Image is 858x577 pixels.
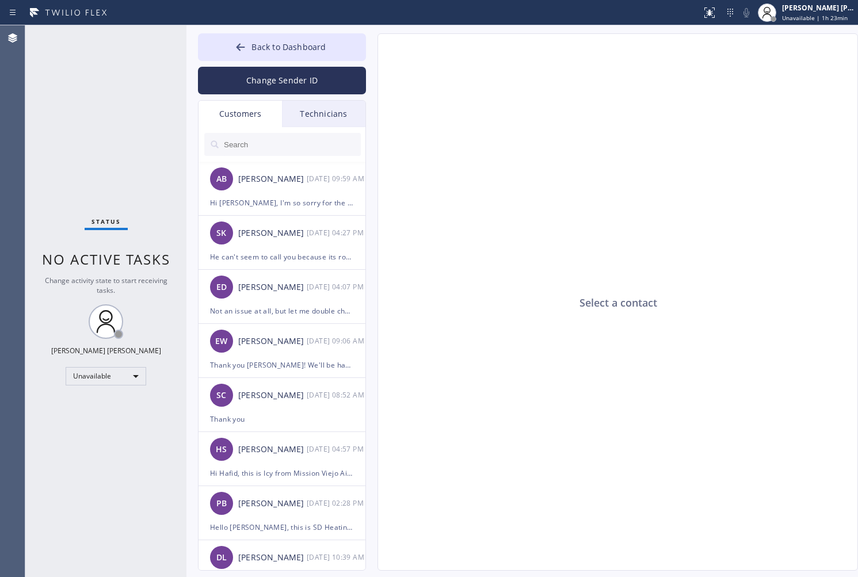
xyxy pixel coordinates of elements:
[210,467,354,480] div: Hi Hafid, this is Icy from Mission Viejo Air Conditioner Repair. I’m confirming your appointment ...
[223,133,361,156] input: Search
[198,67,366,94] button: Change Sender ID
[238,443,307,456] div: [PERSON_NAME]
[738,5,754,21] button: Mute
[238,497,307,510] div: [PERSON_NAME]
[307,388,367,402] div: 09/09/2025 9:52 AM
[307,496,367,510] div: 09/08/2025 9:28 AM
[307,280,367,293] div: 09/09/2025 9:07 AM
[307,442,367,456] div: 09/08/2025 9:57 AM
[199,101,282,127] div: Customers
[215,335,227,348] span: EW
[238,551,307,564] div: [PERSON_NAME]
[307,551,367,564] div: 09/08/2025 9:39 AM
[238,227,307,240] div: [PERSON_NAME]
[210,412,354,426] div: Thank you
[307,172,367,185] div: 09/10/2025 9:59 AM
[210,250,354,263] div: He can't seem to call you because its routed to voicemail
[238,389,307,402] div: [PERSON_NAME]
[210,196,354,209] div: Hi [PERSON_NAME], I'm so sorry for the late response, I was out of the office by then. I can give...
[307,334,367,347] div: 09/09/2025 9:06 AM
[216,227,226,240] span: SK
[216,551,227,564] span: DL
[216,389,226,402] span: SC
[51,346,161,356] div: [PERSON_NAME] [PERSON_NAME]
[91,217,121,226] span: Status
[238,335,307,348] div: [PERSON_NAME]
[216,173,227,186] span: AB
[782,3,855,13] div: [PERSON_NAME] [PERSON_NAME]
[216,443,227,456] span: HS
[216,497,227,510] span: PB
[216,281,227,294] span: ED
[42,250,170,269] span: No active tasks
[282,101,365,127] div: Technicians
[210,358,354,372] div: Thank you [PERSON_NAME]! We'll be happy to be there, have a good day!
[238,173,307,186] div: [PERSON_NAME]
[210,521,354,534] div: Hello [PERSON_NAME], this is SD Heating and Air Conditioning Pro, sadly we would have to reschedu...
[238,281,307,294] div: [PERSON_NAME]
[210,304,354,318] div: Not an issue at all, but let me double check with my technician for you and I'll be back in a few...
[66,367,146,385] div: Unavailable
[782,14,848,22] span: Unavailable | 1h 23min
[307,226,367,239] div: 09/09/2025 9:27 AM
[198,33,366,61] button: Back to Dashboard
[251,41,326,52] span: Back to Dashboard
[45,276,167,295] span: Change activity state to start receiving tasks.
